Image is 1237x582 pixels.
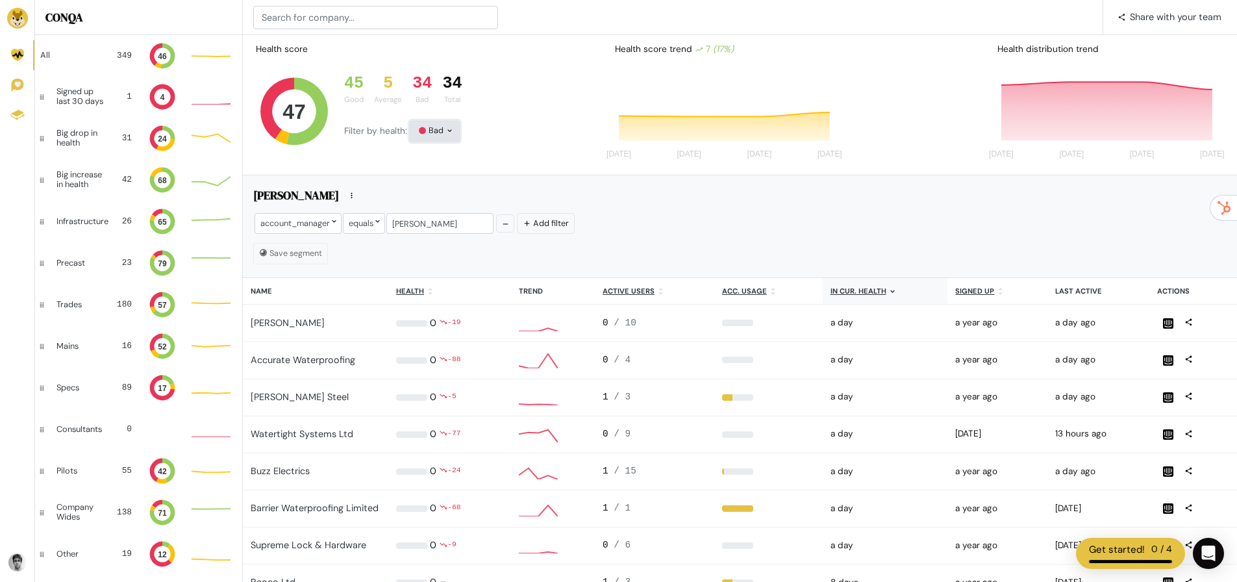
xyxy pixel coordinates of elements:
[989,150,1014,159] tspan: [DATE]
[722,468,815,475] div: 7%
[1149,278,1237,305] th: Actions
[111,340,132,352] div: 16
[56,503,105,522] div: Company Wides
[831,465,940,478] div: 2025-09-15 12:00am
[1055,316,1142,329] div: 2025-09-15 06:16am
[35,367,242,409] a: Specs 89 17
[243,278,388,305] th: Name
[818,150,842,159] tspan: [DATE]
[35,76,242,118] a: Signed up last 30 days 1 4
[8,553,27,572] img: Avatar
[430,353,436,368] div: 0
[111,464,132,477] div: 55
[955,502,1039,515] div: 2024-05-31 07:53am
[1055,539,1142,552] div: 2025-09-05 08:35am
[1055,353,1142,366] div: 2025-09-15 05:56am
[344,74,364,94] div: 45
[614,466,636,476] span: / 15
[606,150,631,159] tspan: [DATE]
[118,173,132,186] div: 42
[955,286,994,296] u: Signed up
[603,353,706,368] div: 0
[430,464,436,479] div: 0
[253,243,328,264] button: Save segment
[253,188,339,207] h5: [PERSON_NAME]
[253,6,498,29] input: Search for company...
[603,427,706,442] div: 0
[116,506,132,518] div: 138
[614,429,631,439] span: / 9
[517,213,575,233] button: Add filter
[447,464,461,479] div: -24
[35,533,242,575] a: Other 19 12
[955,427,1039,440] div: 2024-12-09 02:44pm
[56,129,106,147] div: Big drop in health
[251,539,366,551] a: Supreme Lock & Hardware
[56,217,108,226] div: Infrastructure
[35,409,242,450] a: Consultants 0
[722,542,815,549] div: 0%
[56,425,102,434] div: Consultants
[722,357,815,363] div: 0%
[447,353,461,368] div: -88
[344,94,364,105] div: Good
[119,215,132,227] div: 26
[410,121,460,142] div: Bad
[614,503,631,513] span: / 1
[722,431,815,438] div: 0%
[35,492,242,533] a: Company Wides 138 71
[343,213,385,233] div: equals
[412,74,432,94] div: 34
[56,383,101,392] div: Specs
[955,465,1039,478] div: 2024-05-15 01:27pm
[1055,390,1142,403] div: 2025-09-15 09:35am
[1089,542,1145,557] div: Get started!
[253,40,310,58] div: Health score
[1047,278,1150,305] th: Last active
[111,257,132,269] div: 23
[447,501,461,516] div: -68
[251,317,325,329] a: [PERSON_NAME]
[747,150,772,159] tspan: [DATE]
[56,300,101,309] div: Trades
[614,318,636,328] span: / 10
[603,464,706,479] div: 1
[111,298,132,310] div: 180
[56,87,108,106] div: Signed up last 30 days
[605,38,849,61] div: Health score trend
[1200,150,1225,159] tspan: [DATE]
[430,427,436,442] div: 0
[45,10,232,25] h5: CONQA
[111,548,132,560] div: 19
[430,316,436,331] div: 0
[447,427,461,442] div: -77
[35,450,242,492] a: Pilots 55 42
[447,390,456,405] div: -5
[35,284,242,325] a: Trades 180 57
[713,44,734,55] i: (17%)
[119,90,132,103] div: 1
[442,74,462,94] div: 34
[1055,427,1142,440] div: 2025-09-15 09:06pm
[831,539,940,552] div: 2025-09-15 12:00am
[412,94,432,105] div: Bad
[987,38,1232,61] div: Health distribution trend
[955,390,1039,403] div: 2024-05-15 01:24pm
[603,501,706,516] div: 1
[430,501,436,516] div: 0
[831,502,940,515] div: 2025-09-15 12:00am
[396,286,424,296] u: Health
[251,465,310,477] a: Buzz Electrics
[35,35,242,76] a: All 349 46
[1130,150,1155,159] tspan: [DATE]
[56,170,108,189] div: Big increase in health
[722,320,815,326] div: 0%
[614,540,631,550] span: / 6
[831,353,940,366] div: 2025-09-15 12:00am
[1059,150,1084,159] tspan: [DATE]
[111,381,132,394] div: 89
[447,316,461,331] div: -19
[40,51,101,60] div: All
[251,354,355,366] a: Accurate Waterproofing
[56,466,101,475] div: Pilots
